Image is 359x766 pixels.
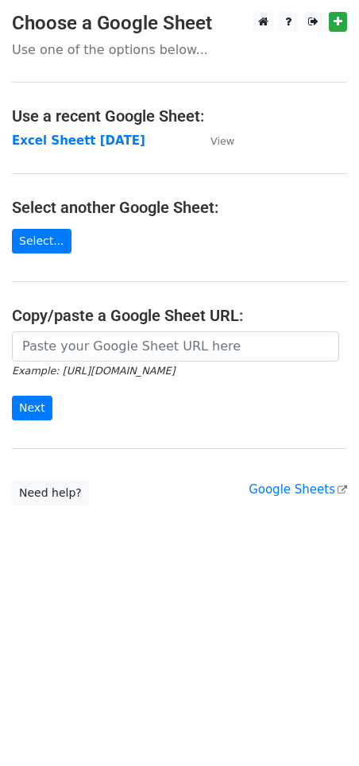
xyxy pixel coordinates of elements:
[12,106,347,126] h4: Use a recent Google Sheet:
[195,133,234,148] a: View
[12,133,145,148] a: Excel Sheett [DATE]
[12,331,339,362] input: Paste your Google Sheet URL here
[12,306,347,325] h4: Copy/paste a Google Sheet URL:
[210,135,234,147] small: View
[249,482,347,497] a: Google Sheets
[12,41,347,58] p: Use one of the options below...
[12,396,52,420] input: Next
[12,12,347,35] h3: Choose a Google Sheet
[12,229,71,253] a: Select...
[12,481,89,505] a: Need help?
[12,365,175,377] small: Example: [URL][DOMAIN_NAME]
[12,198,347,217] h4: Select another Google Sheet:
